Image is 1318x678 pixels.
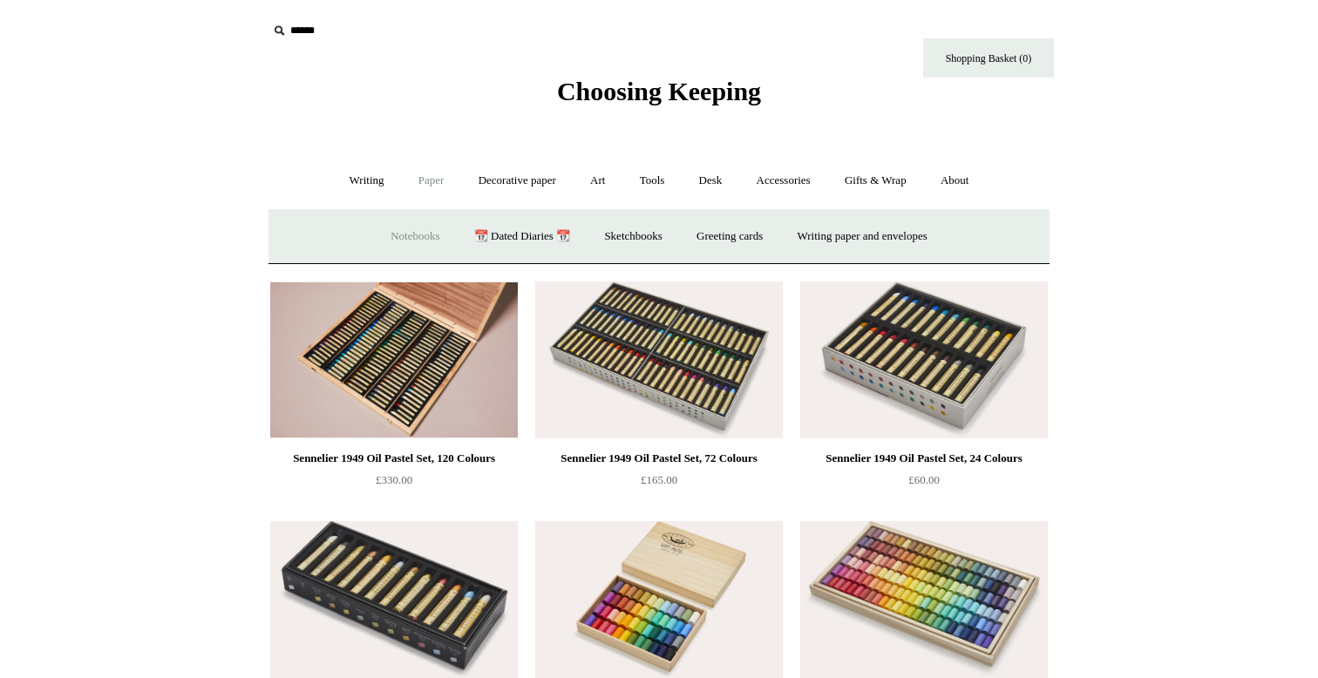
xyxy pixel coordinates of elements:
a: Desk [683,158,738,204]
img: Japanese Pastel Set, 150 Colours [800,521,1048,678]
img: Japanese Pastel Set, 48 Colours [535,521,783,678]
span: Choosing Keeping [557,77,761,105]
img: Sennelier 1949 Oil Pastel Set, 120 Colours [270,281,518,438]
a: Paper [403,158,460,204]
div: Sennelier 1949 Oil Pastel Set, 120 Colours [275,448,513,469]
a: Tools [624,158,681,204]
img: Sennelier 1949 Oil Pastel Set, 72 Colours [535,281,783,438]
a: 📆 Dated Diaries 📆 [459,214,586,260]
a: Sennelier 1949 Oil Pastel Set, 24 Colours Sennelier 1949 Oil Pastel Set, 24 Colours [800,281,1048,438]
a: Notebooks [375,214,455,260]
span: £60.00 [908,473,940,486]
a: Accessories [741,158,826,204]
a: Shopping Basket (0) [923,38,1054,78]
a: Choosing Keeping [557,91,761,103]
a: Sennelier 1949 Oil Pastel Set, 72 Colours Sennelier 1949 Oil Pastel Set, 72 Colours [535,281,783,438]
a: Gifts & Wrap [829,158,922,204]
a: Japanese Pastel Set, 150 Colours Japanese Pastel Set, 150 Colours [800,521,1048,678]
a: Sketchbooks [588,214,677,260]
a: Sennelier 1949 Oil Pastel Set, 120 Colours £330.00 [270,448,518,519]
a: Decorative paper [463,158,572,204]
a: Sennelier 1949 Oil Pastel Set, 120 Colours Sennelier 1949 Oil Pastel Set, 120 Colours [270,281,518,438]
div: Sennelier 1949 Oil Pastel Set, 24 Colours [805,448,1043,469]
a: Japanese Pastel Set, 48 Colours Japanese Pastel Set, 48 Colours [535,521,783,678]
a: About [925,158,985,204]
a: Writing [334,158,400,204]
span: £330.00 [376,473,412,486]
a: Sennelier 1949 Oil Pastel Set, 24 Colours £60.00 [800,448,1048,519]
a: Sennelier 1949 Oil Pastel Set, 72 Colours £165.00 [535,448,783,519]
img: Sennelier 1949 Oil Pastel Set, 24 Colours [800,281,1048,438]
img: Sennelier 1949 Oil Pastel Set, 12 Iridescent Colours [270,521,518,678]
a: Art [574,158,621,204]
span: £165.00 [641,473,677,486]
a: Sennelier 1949 Oil Pastel Set, 12 Iridescent Colours Sennelier 1949 Oil Pastel Set, 12 Iridescent... [270,521,518,678]
div: Sennelier 1949 Oil Pastel Set, 72 Colours [540,448,778,469]
a: Greeting cards [681,214,778,260]
a: Writing paper and envelopes [782,214,943,260]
